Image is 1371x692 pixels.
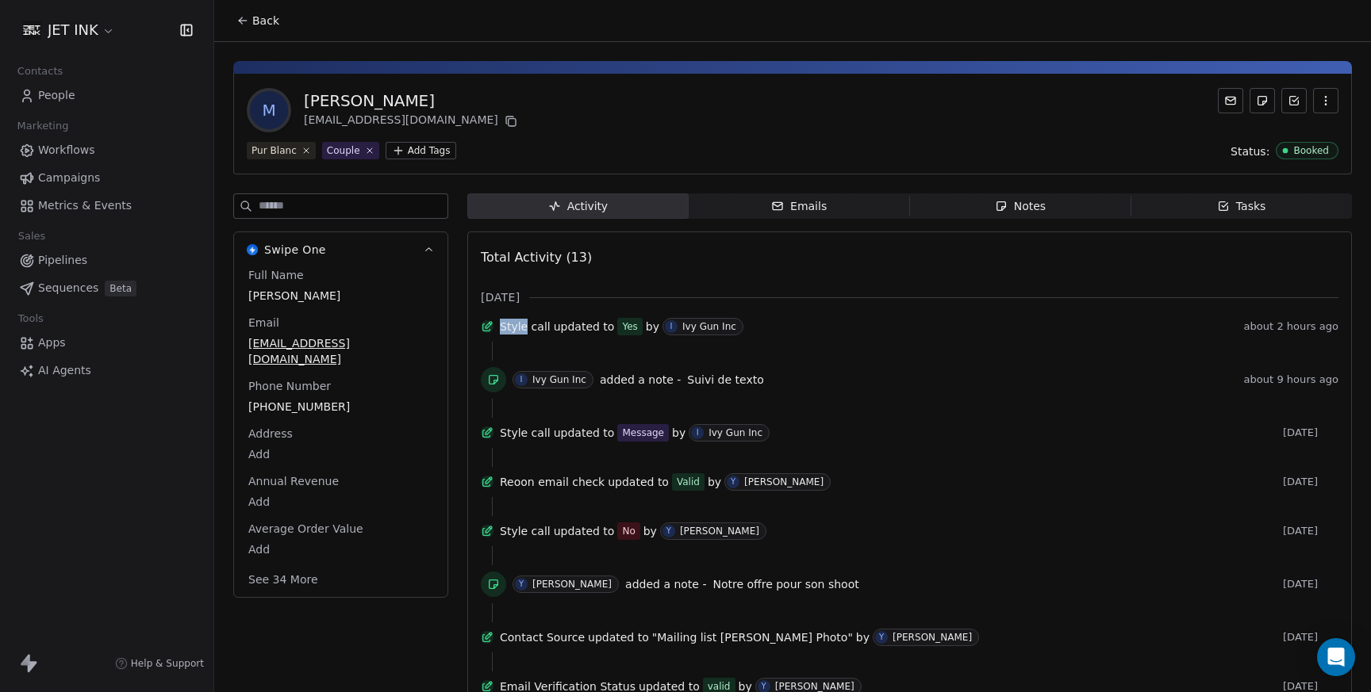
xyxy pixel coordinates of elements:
div: I [520,373,523,386]
a: Metrics & Events [13,193,201,219]
span: Phone Number [245,378,334,394]
span: about 9 hours ago [1244,373,1338,386]
div: Message [622,425,664,441]
span: [DATE] [481,289,520,305]
a: SequencesBeta [13,275,201,301]
div: Y [666,525,671,537]
button: Swipe OneSwipe One [234,232,447,267]
span: [DATE] [1283,476,1338,488]
span: Style call [500,425,551,441]
span: by [646,319,659,335]
span: Annual Revenue [245,473,342,489]
div: Notes [995,198,1046,215]
a: AI Agents [13,357,201,384]
div: [PERSON_NAME] [532,579,612,590]
span: Add [248,494,433,510]
div: [PERSON_NAME] [304,90,520,112]
span: JET INK [48,20,98,40]
div: Ivy Gun Inc [709,427,762,438]
div: [PERSON_NAME] [744,476,824,487]
span: Tools [11,307,50,331]
span: Metrics & Events [38,197,132,214]
span: Notre offre pour son shoot [712,578,858,591]
span: Reoon email check [500,474,605,490]
span: Pipelines [38,252,87,269]
div: [PERSON_NAME] [893,632,972,643]
button: JET INK [19,17,118,44]
span: updated to [554,425,615,441]
div: Tasks [1217,198,1266,215]
span: [DATE] [1283,525,1338,537]
a: Campaigns [13,165,201,191]
div: Couple [327,143,360,158]
span: Style call [500,319,551,335]
span: updated to [554,523,615,539]
span: M [250,91,288,129]
div: Valid [677,474,700,490]
span: added a note - [600,372,681,388]
div: Emails [771,198,827,215]
span: Full Name [245,267,307,283]
div: [EMAIL_ADDRESS][DOMAIN_NAME] [304,112,520,131]
span: Help & Support [131,657,204,670]
img: Swipe One [247,244,258,255]
span: Contacts [10,59,70,83]
span: Status: [1231,143,1269,159]
div: I [697,426,699,439]
span: Workflows [38,142,95,159]
span: Suivi de texto [687,373,763,386]
span: People [38,87,75,104]
span: Address [245,426,296,442]
div: Y [519,578,524,591]
span: Email [245,315,282,331]
div: Swipe OneSwipe One [234,267,447,597]
div: Open Intercom Messenger [1317,638,1355,676]
button: See 34 More [239,565,328,594]
span: added a note - [625,576,706,592]
span: [EMAIL_ADDRESS][DOMAIN_NAME] [248,335,433,367]
span: [DATE] [1283,578,1338,591]
span: Add [248,541,433,557]
span: [DATE] [1283,631,1338,644]
a: Workflows [13,137,201,163]
span: Total Activity (13) [481,250,592,265]
button: Back [227,6,289,35]
span: Swipe One [264,242,326,258]
span: by [708,474,721,490]
div: Yes [622,319,637,335]
span: Apps [38,335,66,351]
div: Ivy Gun Inc [682,321,736,332]
span: Add [248,446,433,462]
a: Help & Support [115,657,204,670]
div: [PERSON_NAME] [680,526,759,537]
span: updated to [588,629,649,645]
div: Y [879,631,884,644]
span: Average Order Value [245,521,367,537]
span: Beta [105,281,136,296]
span: updated to [554,319,615,335]
span: Marketing [10,114,75,138]
span: by [672,425,685,441]
span: AI Agents [38,362,91,379]
div: Pur Blanc [252,143,297,158]
span: "Mailing list [PERSON_NAME] Photo" [652,629,853,645]
span: Sales [11,224,52,248]
span: [DATE] [1283,426,1338,439]
span: [PHONE_NUMBER] [248,399,433,415]
div: Booked [1293,145,1329,156]
div: Y [731,476,735,488]
span: Style call [500,523,551,539]
img: JET%20INK%20Metal.png [22,21,41,40]
span: Sequences [38,280,98,296]
div: Ivy Gun Inc [532,374,586,385]
a: Pipelines [13,247,201,273]
a: Suivi de texto [687,370,763,389]
button: Add Tags [386,142,457,159]
a: Notre offre pour son shoot [712,575,858,594]
span: Campaigns [38,170,100,186]
span: Back [252,13,279,29]
span: by [856,629,870,645]
span: by [643,523,657,539]
div: [PERSON_NAME] [775,681,854,692]
div: No [622,523,635,539]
